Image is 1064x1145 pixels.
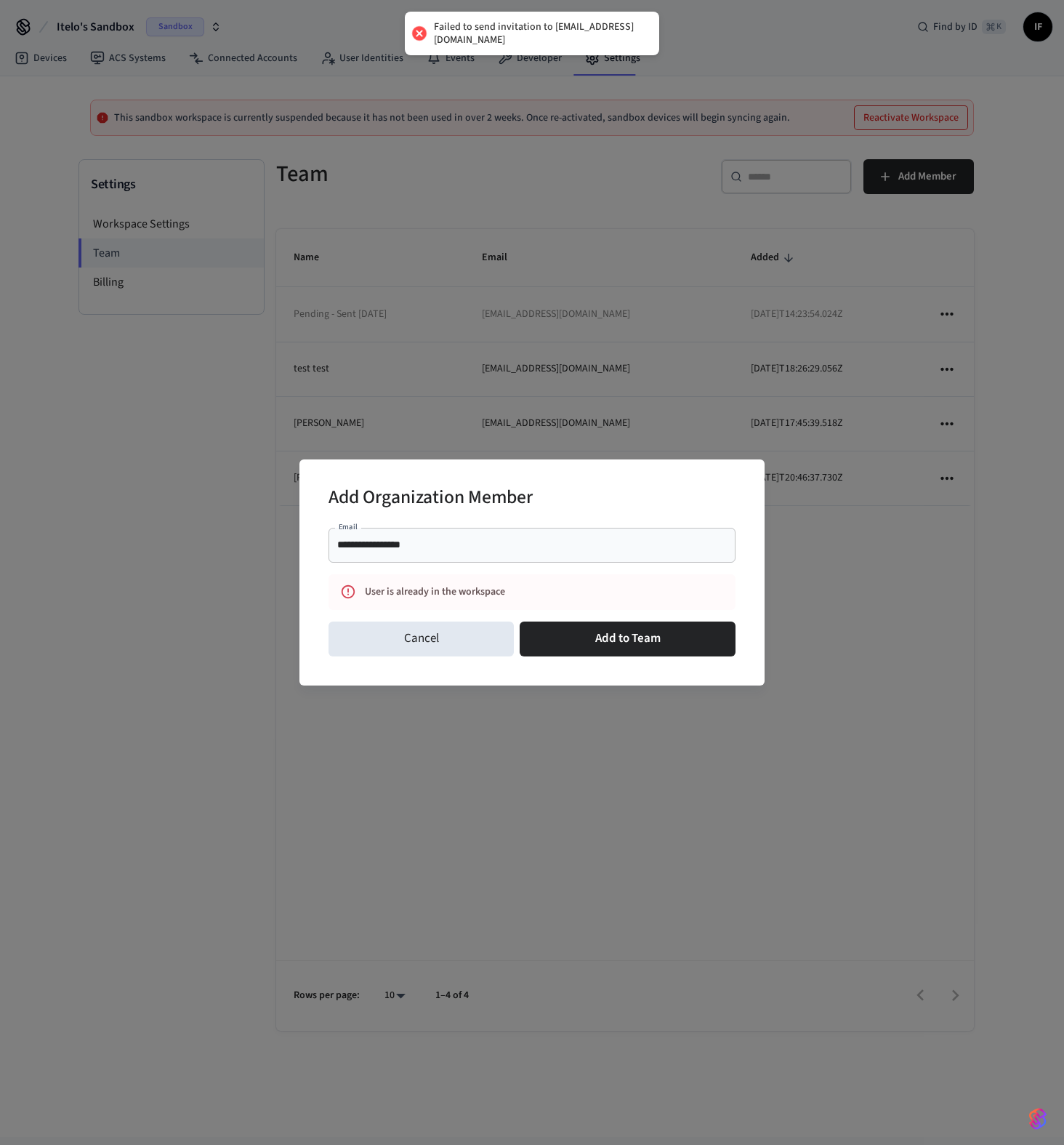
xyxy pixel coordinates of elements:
img: SeamLogoGradient.69752ec5.svg [1029,1107,1047,1130]
label: Email [339,521,358,532]
div: User is already in the workspace [365,579,672,606]
button: Add to Team [520,622,735,656]
button: Cancel [329,622,514,656]
div: Failed to send invitation to [EMAIL_ADDRESS][DOMAIN_NAME] [434,20,645,47]
h2: Add Organization Member [329,477,533,521]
